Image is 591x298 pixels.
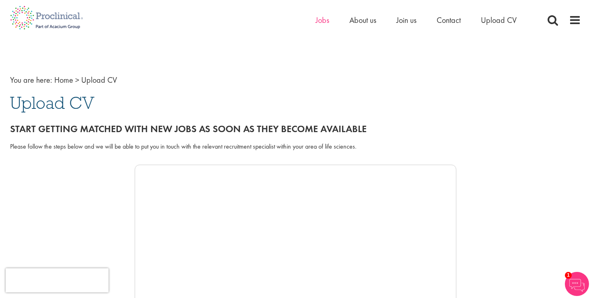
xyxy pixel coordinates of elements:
a: Upload CV [481,15,517,25]
div: Please follow the steps below and we will be able to put you in touch with the relevant recruitme... [10,142,581,151]
span: 1 [565,272,572,279]
img: Chatbot [565,272,589,296]
a: Jobs [316,15,329,25]
iframe: reCAPTCHA [6,268,109,292]
span: You are here: [10,75,52,85]
a: breadcrumb link [54,75,73,85]
a: About us [349,15,376,25]
a: Join us [396,15,417,25]
h2: Start getting matched with new jobs as soon as they become available [10,124,581,134]
a: Contact [437,15,461,25]
span: > [75,75,79,85]
span: Upload CV [10,92,94,114]
span: Upload CV [81,75,117,85]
